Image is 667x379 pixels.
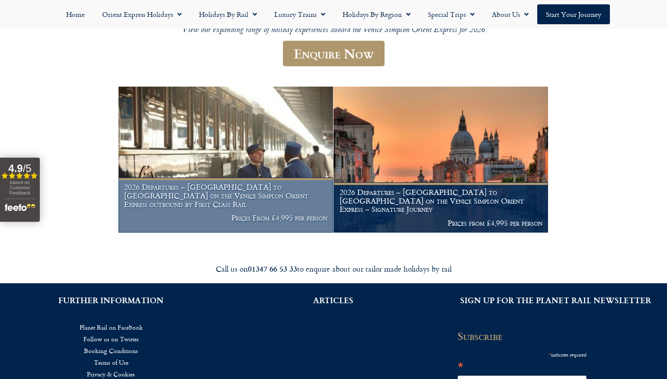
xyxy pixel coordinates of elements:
a: Enquire Now [283,41,385,66]
p: View our expanding range of holiday experiences aboard the Venice Simplon Orient Express for 2026 [74,26,593,36]
h2: ARTICLES [235,296,432,304]
a: Follow us on Twitter [13,333,209,345]
p: Prices from £4,995 per person [340,219,542,227]
h1: 2026 Departures – [GEOGRAPHIC_DATA] to [GEOGRAPHIC_DATA] on the Venice Simplon Orient Express – S... [340,188,542,214]
div: indicates required [458,349,587,360]
a: Booking Conditions [13,345,209,356]
a: Holidays by Region [334,4,419,24]
h2: Subscribe [458,330,592,342]
h2: FURTHER INFORMATION [13,296,209,304]
a: Start your Journey [537,4,610,24]
a: Home [58,4,93,24]
a: Orient Express Holidays [93,4,190,24]
nav: Menu [4,4,663,24]
a: Special Trips [419,4,483,24]
img: Orient Express Special Venice compressed [333,87,548,233]
a: 2026 Departures – [GEOGRAPHIC_DATA] to [GEOGRAPHIC_DATA] on the Venice Simplon Orient Express out... [119,87,333,233]
a: Luxury Trains [266,4,334,24]
a: About Us [483,4,537,24]
a: Planet Rail on Facebook [13,321,209,333]
a: Terms of Use [13,356,209,368]
h2: SIGN UP FOR THE PLANET RAIL NEWSLETTER [458,296,654,304]
div: Call us on to enquire about our tailor made holidays by rail [91,264,576,274]
a: 2026 Departures – [GEOGRAPHIC_DATA] to [GEOGRAPHIC_DATA] on the Venice Simplon Orient Express – S... [333,87,548,233]
strong: 01347 66 53 33 [248,263,297,274]
a: Holidays by Rail [190,4,266,24]
p: Prices From £4,995 per person [124,214,327,222]
h1: 2026 Departures – [GEOGRAPHIC_DATA] to [GEOGRAPHIC_DATA] on the Venice Simplon Orient Express out... [124,183,327,208]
